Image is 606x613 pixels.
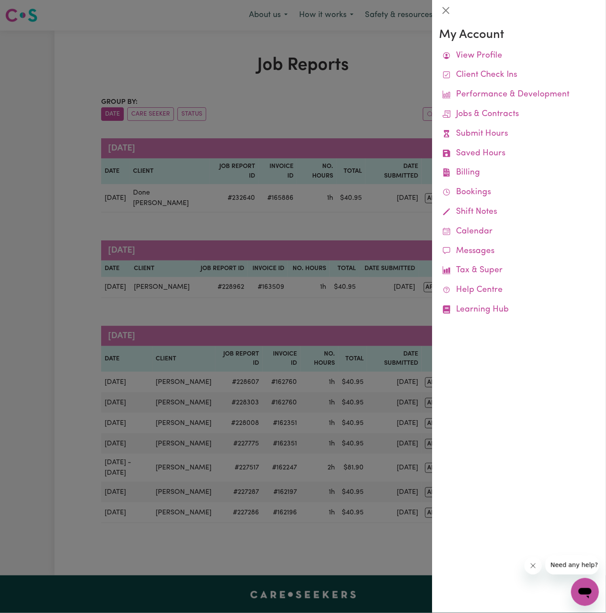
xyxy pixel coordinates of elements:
a: Jobs & Contracts [439,105,599,124]
iframe: Button to launch messaging window [571,578,599,606]
a: Client Check Ins [439,65,599,85]
a: Billing [439,163,599,183]
iframe: Close message [524,557,542,575]
a: Help Centre [439,281,599,300]
a: View Profile [439,46,599,66]
a: Shift Notes [439,202,599,222]
a: Submit Hours [439,124,599,144]
a: Bookings [439,183,599,202]
a: Messages [439,242,599,261]
button: Close [439,3,453,17]
a: Saved Hours [439,144,599,164]
a: Performance & Development [439,85,599,105]
iframe: Message from company [545,555,599,575]
a: Calendar [439,222,599,242]
a: Tax & Super [439,261,599,281]
a: Learning Hub [439,300,599,320]
h3: My Account [439,28,599,43]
